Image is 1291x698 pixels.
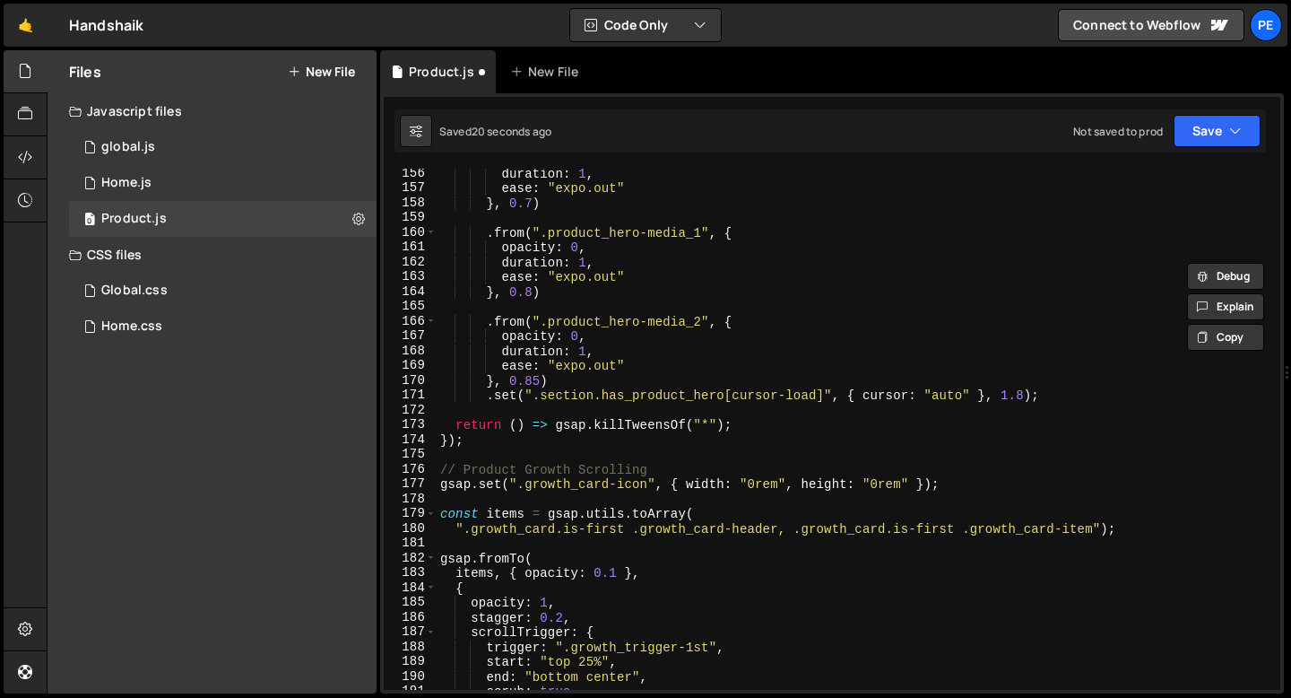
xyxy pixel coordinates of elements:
div: 20 seconds ago [472,124,551,139]
div: 168 [384,344,437,359]
div: 16572/45138.css [69,273,377,309]
div: 173 [384,417,437,432]
div: 180 [384,521,437,537]
div: global.js [101,139,155,155]
div: 187 [384,624,437,640]
div: 163 [384,269,437,284]
div: Global.css [101,283,168,299]
div: 172 [384,403,437,418]
div: 171 [384,388,437,403]
div: 164 [384,284,437,300]
div: 167 [384,328,437,344]
div: 162 [384,255,437,270]
button: Save [1174,115,1261,147]
div: 169 [384,358,437,373]
div: 16572/45061.js [69,129,377,165]
button: Copy [1187,324,1264,351]
div: 16572/45056.css [69,309,377,345]
div: 157 [384,180,437,196]
div: 161 [384,240,437,255]
span: 0 [84,214,95,228]
div: 165 [384,299,437,314]
div: 181 [384,536,437,551]
button: New File [288,65,355,79]
div: 179 [384,506,437,521]
div: 176 [384,462,437,477]
div: 158 [384,196,437,211]
div: CSS files [48,237,377,273]
div: 170 [384,373,437,388]
div: 159 [384,210,437,225]
div: Handshaik [69,14,143,36]
div: 156 [384,166,437,181]
div: 16572/45051.js [69,165,377,201]
button: Code Only [570,9,721,41]
div: 189 [384,654,437,669]
div: 185 [384,595,437,610]
div: 166 [384,314,437,329]
div: 174 [384,432,437,448]
div: Product.js [409,63,474,81]
div: Home.css [101,318,162,335]
div: 178 [384,492,437,507]
button: Debug [1187,263,1264,290]
div: 182 [384,551,437,566]
div: 186 [384,610,437,625]
button: Explain [1187,293,1264,320]
a: Connect to Webflow [1058,9,1244,41]
h2: Files [69,62,101,82]
a: Pe [1250,9,1282,41]
div: New File [510,63,585,81]
div: Javascript files [48,93,377,129]
div: Not saved to prod [1073,124,1163,139]
div: 175 [384,447,437,462]
div: 160 [384,225,437,240]
div: 190 [384,669,437,685]
div: 188 [384,640,437,655]
div: Product.js [101,211,167,227]
a: 🤙 [4,4,48,47]
div: Home.js [101,175,152,191]
div: 177 [384,476,437,492]
div: 183 [384,565,437,580]
div: 16572/45211.js [69,201,377,237]
div: 184 [384,580,437,596]
div: Saved [439,124,551,139]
